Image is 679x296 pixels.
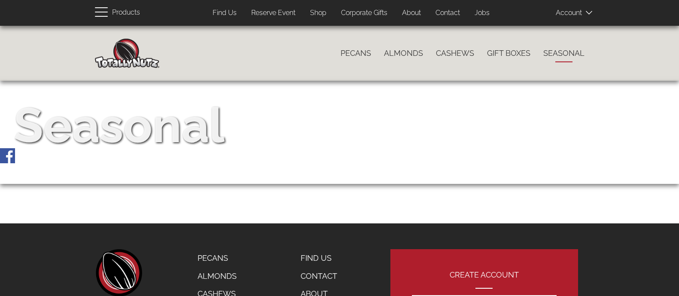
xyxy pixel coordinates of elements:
[412,271,556,289] h2: Create Account
[191,267,245,285] a: Almonds
[14,91,225,160] div: Seasonal
[335,5,394,21] a: Corporate Gifts
[206,5,243,21] a: Find Us
[429,44,481,62] a: Cashews
[112,6,140,19] span: Products
[468,5,496,21] a: Jobs
[537,44,591,62] a: Seasonal
[304,5,333,21] a: Shop
[95,39,159,68] img: Home
[378,44,429,62] a: Almonds
[334,44,378,62] a: Pecans
[191,249,245,267] a: Pecans
[396,5,427,21] a: About
[294,249,363,267] a: Find Us
[294,267,363,285] a: Contact
[245,5,302,21] a: Reserve Event
[481,44,537,62] a: Gift Boxes
[429,5,466,21] a: Contact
